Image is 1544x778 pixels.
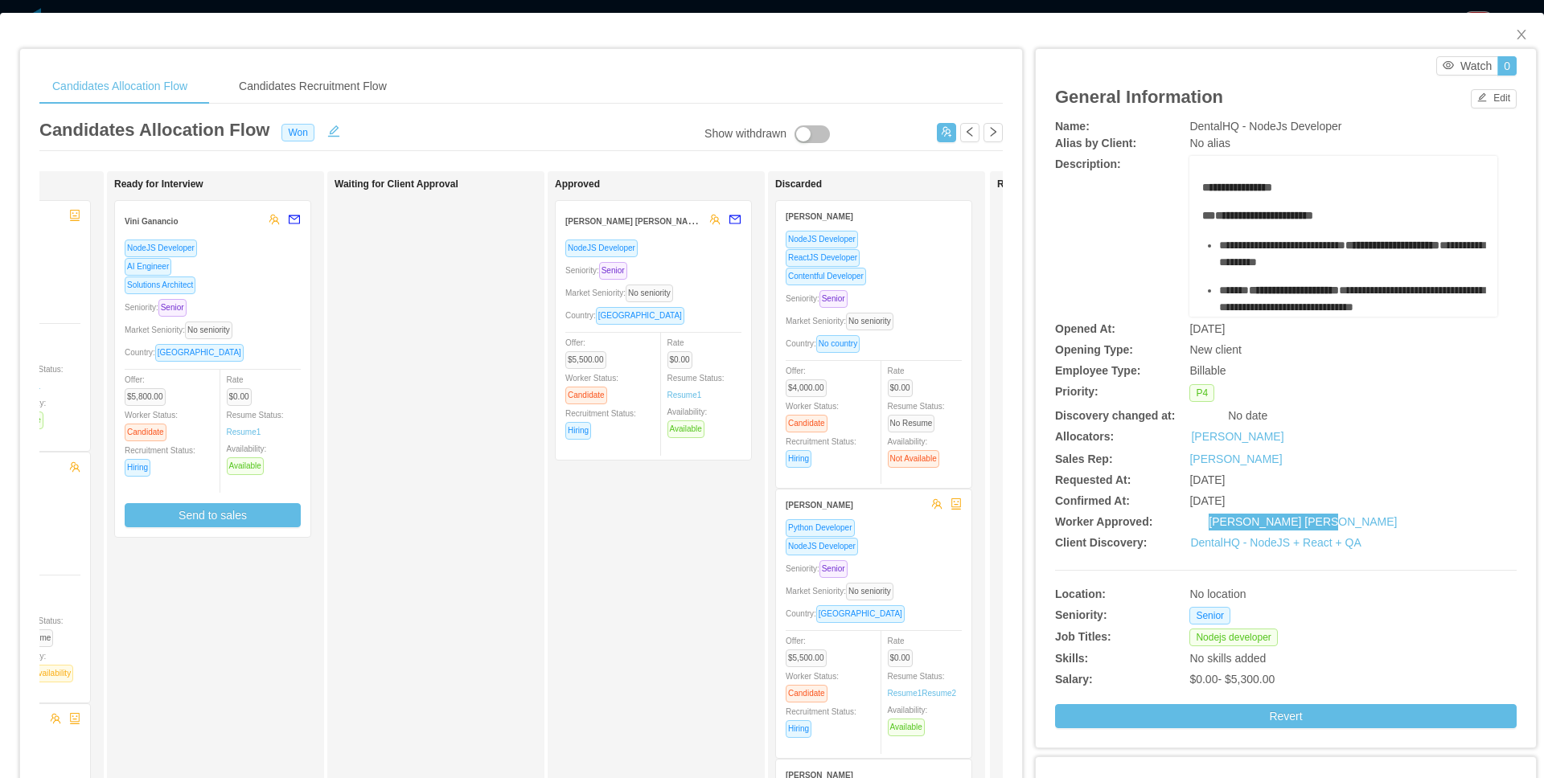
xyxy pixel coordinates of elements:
span: No Resume [888,415,935,432]
b: Allocators: [1055,430,1114,443]
span: Availability: [667,407,711,433]
span: team [69,461,80,473]
span: Senior [819,290,848,308]
b: Priority: [1055,385,1098,398]
b: Worker Approved: [1055,515,1152,528]
span: Candidate [786,685,827,702]
b: Sales Rep: [1055,452,1113,465]
span: Solutions Architect [125,276,195,294]
div: rdw-editor [1202,179,1485,340]
button: icon: left [960,123,979,142]
a: DentalHQ - NodeJS + React + QA [1190,536,1361,549]
a: [PERSON_NAME] [1191,428,1283,445]
span: Check Availability [6,665,74,682]
span: Resume Status: [888,402,945,428]
div: rdw-wrapper [1189,156,1497,317]
span: NodeJS Developer [786,231,858,248]
span: $5,500.00 [565,351,606,369]
button: icon: eyeWatch [1436,56,1498,76]
span: New client [1189,343,1242,356]
span: Hiring [786,450,811,468]
article: General Information [1055,84,1223,110]
span: Market Seniority: [125,326,239,334]
span: Won [281,124,314,141]
span: Recruitment Status: [786,437,856,463]
span: P4 [1189,384,1214,402]
i: icon: close [1515,28,1528,41]
span: $0.00 [888,379,913,397]
a: Resume1 [888,687,922,699]
div: No location [1189,586,1420,603]
span: AI Engineer [125,258,171,276]
span: Resume Status: [227,411,284,436]
span: $4,000.00 [786,379,827,397]
span: $0.00 [888,649,913,667]
b: Opening Type: [1055,343,1133,356]
span: Seniority: [125,303,193,312]
b: Job Titles: [1055,630,1111,643]
span: Rate [888,637,919,662]
span: $5,500.00 [786,649,827,667]
span: Availability: [888,706,931,731]
button: icon: right [983,123,1003,142]
span: Market Seniority: [786,587,900,596]
span: [DATE] [1189,473,1225,486]
b: Alias by Client: [1055,137,1136,149]
span: Available [888,719,925,736]
span: Offer: [786,366,833,392]
span: team [931,498,942,510]
span: Rate [667,338,699,364]
span: Offer: [125,375,172,401]
b: Salary: [1055,673,1093,686]
b: Requested At: [1055,473,1131,486]
b: Confirmed At: [1055,494,1130,507]
button: icon: edit [321,121,347,137]
span: Resume Status: [888,672,957,698]
span: Seniority: [565,266,634,275]
div: Show withdrawn [704,125,786,143]
a: [PERSON_NAME] [PERSON_NAME] [1209,515,1397,528]
span: Nodejs developer [1189,629,1277,646]
span: Senior [819,560,848,578]
button: Send to sales [125,503,301,527]
span: Worker Status: [786,402,839,428]
span: No seniority [626,285,673,302]
span: robot [69,210,80,221]
span: Country: [125,348,250,357]
span: Senior [599,262,627,280]
strong: [PERSON_NAME] [PERSON_NAME] [565,214,703,227]
span: [DATE] [1189,322,1225,335]
button: icon: usergroup-add [937,123,956,142]
h1: Rejected [997,178,1222,190]
span: No skills added [1189,652,1266,665]
h1: Discarded [775,178,1000,190]
b: Client Discovery: [1055,536,1147,549]
span: Availability: [6,652,80,678]
span: Availability: [227,444,270,470]
strong: [PERSON_NAME] [786,501,853,510]
span: Hiring [565,422,591,440]
span: [GEOGRAPHIC_DATA] [816,605,905,623]
div: Candidates Recruitment Flow [226,68,400,104]
span: Country: [786,609,911,618]
span: team [709,214,721,225]
span: Billable [1189,364,1226,377]
span: Available [667,420,704,438]
span: No seniority [185,321,232,339]
span: team [50,713,61,724]
span: [GEOGRAPHIC_DATA] [596,307,684,325]
span: Resume Status: [667,374,725,399]
span: Recruitment Status: [565,409,636,435]
span: Recruitment Status: [125,446,195,472]
span: Offer: [565,338,613,364]
span: robot [69,713,80,724]
span: No seniority [846,313,893,330]
span: robot [951,498,962,510]
span: Candidate [125,424,166,441]
span: Seniority: [786,294,854,303]
span: Not Available [888,450,939,468]
b: Name: [1055,120,1090,133]
span: Offer: [786,637,833,662]
span: Country: [786,339,866,348]
b: Description: [1055,158,1121,170]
